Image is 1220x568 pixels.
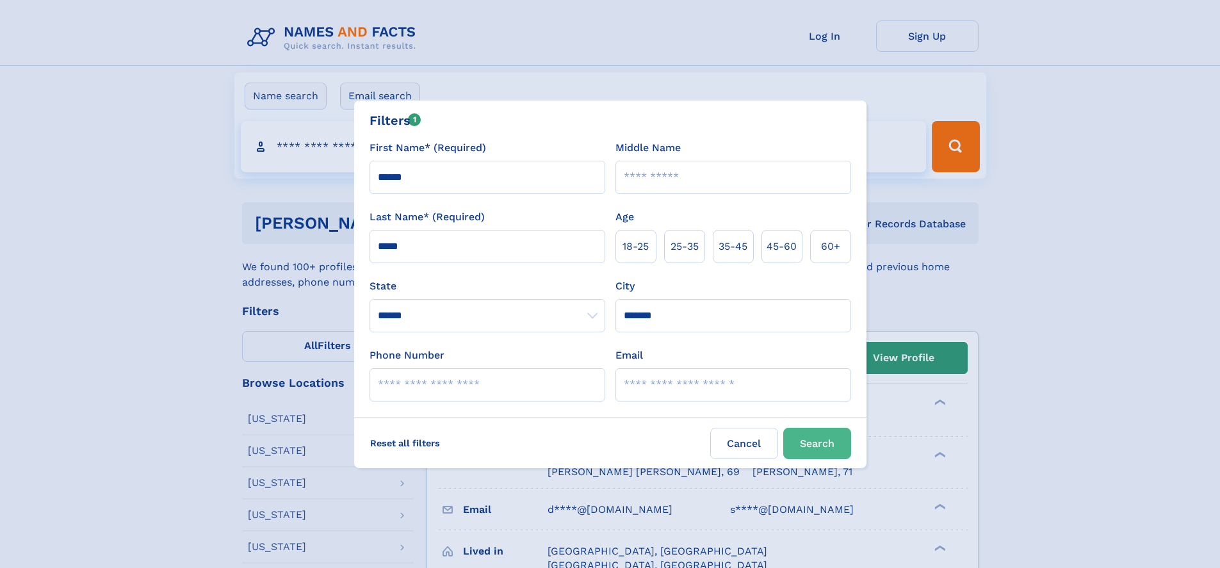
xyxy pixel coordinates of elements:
span: 18‑25 [622,239,649,254]
label: State [370,279,605,294]
span: 60+ [821,239,840,254]
label: Phone Number [370,348,444,363]
label: Email [615,348,643,363]
span: 45‑60 [767,239,797,254]
label: Age [615,209,634,225]
label: City [615,279,635,294]
span: 35‑45 [719,239,747,254]
div: Filters [370,111,421,130]
label: Middle Name [615,140,681,156]
label: First Name* (Required) [370,140,486,156]
label: Cancel [710,428,778,459]
label: Last Name* (Required) [370,209,485,225]
label: Reset all filters [362,428,448,458]
button: Search [783,428,851,459]
span: 25‑35 [671,239,699,254]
